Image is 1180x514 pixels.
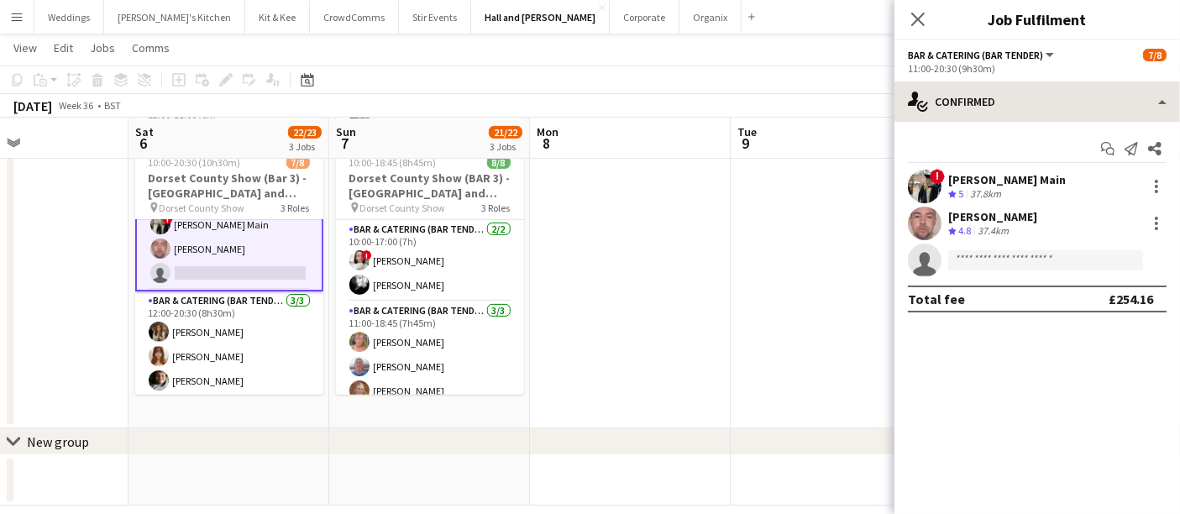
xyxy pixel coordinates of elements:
[537,124,559,139] span: Mon
[336,220,524,302] app-card-role: Bar & Catering (Bar Tender)2/210:00-17:00 (7h)![PERSON_NAME][PERSON_NAME]
[487,156,511,169] span: 8/8
[289,140,321,153] div: 3 Jobs
[47,37,80,59] a: Edit
[948,172,1066,187] div: [PERSON_NAME] Main
[360,202,446,214] span: Dorset County Show
[13,97,52,114] div: [DATE]
[336,124,356,139] span: Sun
[55,99,97,112] span: Week 36
[967,187,1004,202] div: 37.8km
[471,1,610,34] button: Hall and [PERSON_NAME]
[135,170,323,201] h3: Dorset County Show (Bar 3) - [GEOGRAPHIC_DATA] and [GEOGRAPHIC_DATA]
[735,134,757,153] span: 9
[679,1,742,34] button: Organix
[930,169,945,184] span: !
[1143,49,1167,61] span: 7/8
[894,81,1180,122] div: Confirmed
[489,126,522,139] span: 21/22
[27,433,89,450] div: New group
[534,134,559,153] span: 8
[1109,291,1153,307] div: £254.16
[362,250,372,260] span: !
[908,49,1043,61] span: Bar & Catering (Bar Tender)
[281,202,310,214] span: 3 Roles
[34,1,104,34] button: Weddings
[908,291,965,307] div: Total fee
[132,40,170,55] span: Comms
[104,99,121,112] div: BST
[974,224,1012,239] div: 37.4km
[958,187,963,200] span: 5
[104,1,245,34] button: [PERSON_NAME]'s Kitchen
[908,62,1167,75] div: 11:00-20:30 (9h30m)
[245,1,310,34] button: Kit & Kee
[336,170,524,201] h3: Dorset County Show (BAR 3) - [GEOGRAPHIC_DATA] and [GEOGRAPHIC_DATA]
[135,291,323,397] app-card-role: Bar & Catering (Bar Tender)3/312:00-20:30 (8h30m)[PERSON_NAME][PERSON_NAME][PERSON_NAME]
[336,302,524,407] app-card-role: Bar & Catering (Bar Tender)3/311:00-18:45 (7h45m)[PERSON_NAME][PERSON_NAME][PERSON_NAME]
[610,1,679,34] button: Corporate
[125,37,176,59] a: Comms
[135,124,154,139] span: Sat
[349,156,437,169] span: 10:00-18:45 (8h45m)
[958,224,971,237] span: 4.8
[83,37,122,59] a: Jobs
[286,156,310,169] span: 7/8
[7,37,44,59] a: View
[135,182,323,291] app-card-role: Bar & Catering (Bar Tender)1A2/311:00-20:30 (9h30m)![PERSON_NAME] Main[PERSON_NAME]
[737,124,757,139] span: Tue
[133,134,154,153] span: 6
[482,202,511,214] span: 3 Roles
[149,156,241,169] span: 10:00-20:30 (10h30m)
[135,146,323,395] app-job-card: 10:00-20:30 (10h30m)7/8Dorset County Show (Bar 3) - [GEOGRAPHIC_DATA] and [GEOGRAPHIC_DATA] Dorse...
[288,126,322,139] span: 22/23
[160,202,245,214] span: Dorset County Show
[90,40,115,55] span: Jobs
[13,40,37,55] span: View
[54,40,73,55] span: Edit
[310,1,399,34] button: CrowdComms
[336,146,524,395] app-job-card: 10:00-18:45 (8h45m)8/8Dorset County Show (BAR 3) - [GEOGRAPHIC_DATA] and [GEOGRAPHIC_DATA] Dorset...
[908,49,1057,61] button: Bar & Catering (Bar Tender)
[894,8,1180,30] h3: Job Fulfilment
[333,134,356,153] span: 7
[948,209,1037,224] div: [PERSON_NAME]
[399,1,471,34] button: Stir Events
[490,140,522,153] div: 3 Jobs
